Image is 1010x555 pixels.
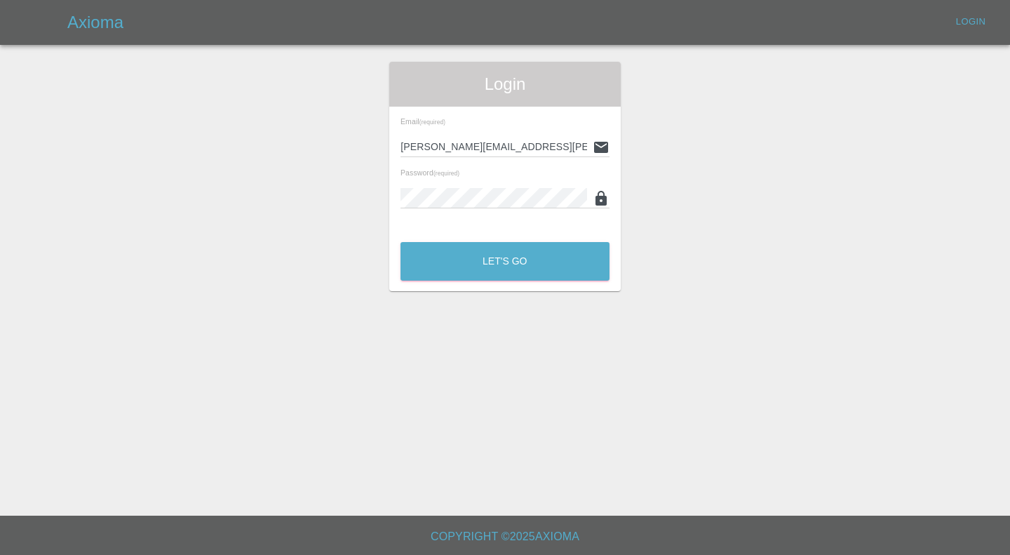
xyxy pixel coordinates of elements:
[400,242,610,281] button: Let's Go
[400,168,459,177] span: Password
[419,119,445,126] small: (required)
[400,117,445,126] span: Email
[948,11,993,33] a: Login
[67,11,123,34] h5: Axioma
[11,527,999,547] h6: Copyright © 2025 Axioma
[400,73,610,95] span: Login
[433,170,459,177] small: (required)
